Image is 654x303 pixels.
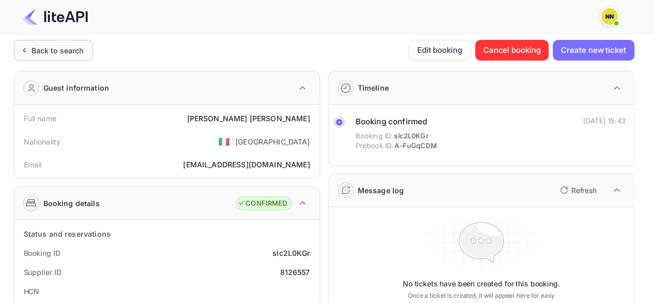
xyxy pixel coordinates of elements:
[218,132,230,151] span: United States
[394,131,428,141] span: slc2L0KGr
[403,279,560,289] p: No tickets have been created for this booking.
[356,141,394,151] span: Prebook ID:
[43,198,100,209] div: Booking details
[24,267,62,278] div: Supplier ID
[571,185,597,196] p: Refresh
[358,82,389,93] div: Timeline
[32,45,84,56] div: Back to search
[601,8,618,25] img: N/A N/A
[554,182,601,198] button: Refresh
[583,116,626,126] div: [DATE] 15:43
[358,185,404,196] div: Message log
[24,159,42,170] div: Email
[475,40,549,61] button: Cancel booking
[183,159,310,170] div: [EMAIL_ADDRESS][DOMAIN_NAME]
[280,267,310,278] div: 8126557
[24,136,61,147] div: Nationality
[356,131,393,141] span: Booking ID:
[23,8,88,25] img: LiteAPI Logo
[238,198,287,209] div: CONFIRMED
[272,248,310,258] div: slc2L0KGr
[24,248,60,258] div: Booking ID
[408,40,471,61] button: Edit booking
[24,286,40,297] div: HCN
[24,228,111,239] div: Status and reservations
[187,113,310,124] div: [PERSON_NAME] [PERSON_NAME]
[356,116,437,128] div: Booking confirmed
[235,136,310,147] div: [GEOGRAPHIC_DATA]
[394,141,436,151] span: A-FuGqCDM
[24,113,56,124] div: Full name
[43,82,110,93] div: Guest information
[553,40,634,61] button: Create new ticket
